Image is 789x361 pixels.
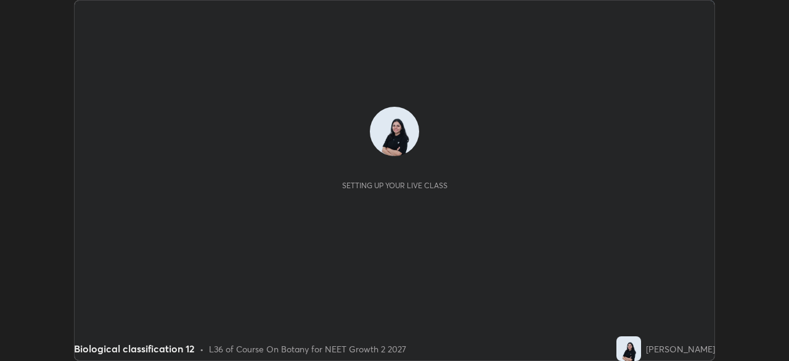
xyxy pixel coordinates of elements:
img: 682439d8e90a44c985a6d4fe2be3bbc8.jpg [616,336,641,361]
div: Biological classification 12 [74,341,195,356]
div: Setting up your live class [342,181,448,190]
img: 682439d8e90a44c985a6d4fe2be3bbc8.jpg [370,107,419,156]
div: [PERSON_NAME] [646,342,715,355]
div: • [200,342,204,355]
div: L36 of Course On Botany for NEET Growth 2 2027 [209,342,406,355]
